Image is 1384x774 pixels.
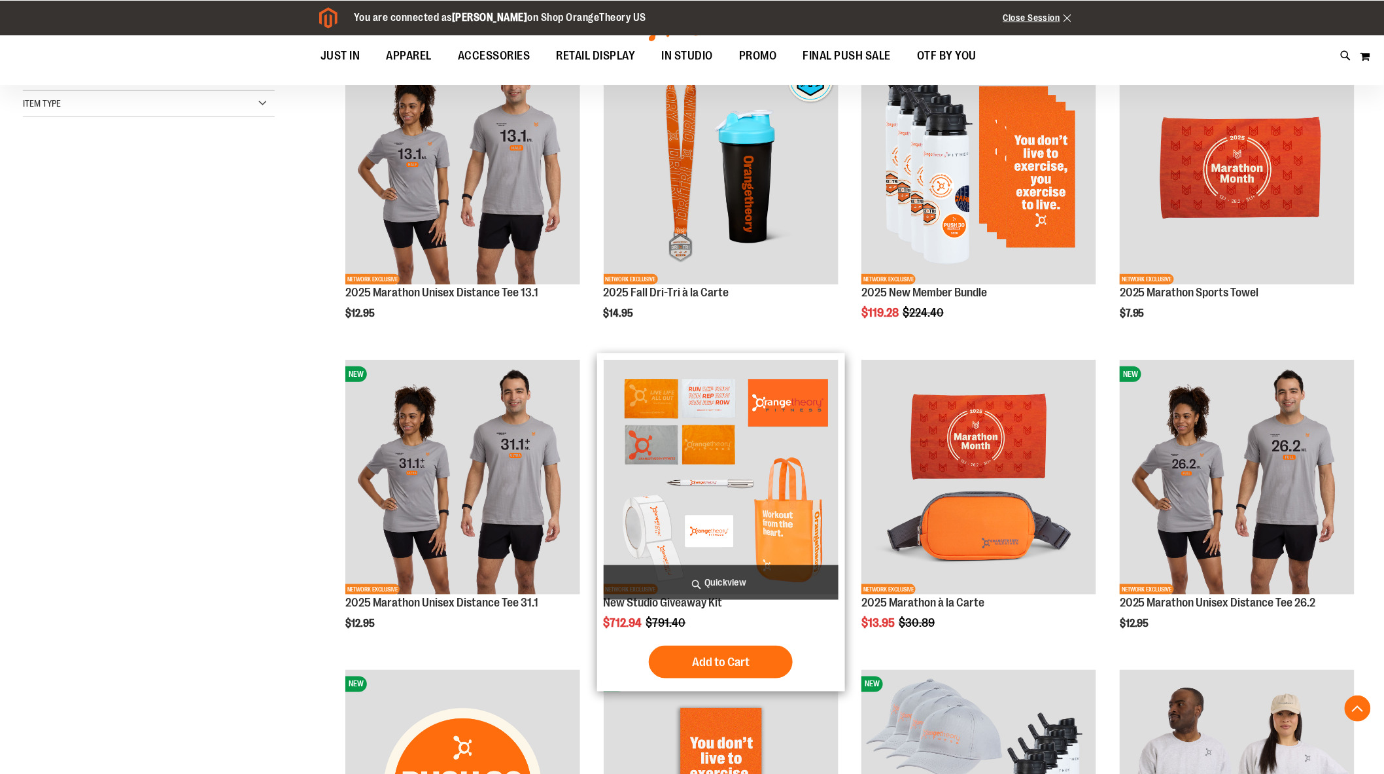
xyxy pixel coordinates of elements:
[861,50,1096,287] a: 2025 New Member BundleNEWNETWORK EXCLUSIVE
[861,274,916,285] span: NETWORK EXCLUSIVE
[458,41,530,71] span: ACCESSORIES
[345,274,400,285] span: NETWORK EXCLUSIVE
[597,43,845,353] div: product
[1120,584,1174,595] span: NETWORK EXCLUSIVE
[861,677,883,692] span: NEW
[604,616,644,629] span: $712.94
[597,353,845,692] div: product
[345,50,580,287] a: 2025 Marathon Unisex Distance Tee 13.1NEWNETWORK EXCLUSIVE
[604,308,636,319] span: $14.95
[861,584,916,595] span: NETWORK EXCLUSIVE
[339,43,587,353] div: product
[649,646,793,678] button: Add to Cart
[339,353,587,663] div: product
[604,360,839,597] a: New Studio Giveaway KitNETWORK EXCLUSIVE
[445,41,544,71] a: ACCESSORIES
[1345,695,1371,722] button: Back To Top
[373,41,445,71] a: APPAREL
[544,41,649,71] a: RETAIL DISPLAY
[861,360,1096,597] a: 2025 Marathon à la CarteNETWORK EXCLUSIVE
[1120,286,1259,299] a: 2025 Marathon Sports Towel
[604,50,839,287] a: 2025 Fall Dri-Tri à la CarteNEWNETWORK EXCLUSIVE
[1120,618,1151,629] span: $12.95
[662,41,714,71] span: IN STUDIO
[649,41,727,71] a: IN STUDIO
[1120,360,1355,595] img: 2025 Marathon Unisex Distance Tee 26.2
[345,360,580,597] a: 2025 Marathon Unisex Distance Tee 31.1NEWNETWORK EXCLUSIVE
[692,655,750,669] span: Add to Cart
[1120,50,1355,287] a: 2025 Marathon Sports TowelNEWNETWORK EXCLUSIVE
[899,616,937,629] span: $30.89
[646,616,688,629] span: $791.40
[387,41,432,71] span: APPAREL
[557,41,636,71] span: RETAIL DISPLAY
[604,274,658,285] span: NETWORK EXCLUSIVE
[861,50,1096,285] img: 2025 New Member Bundle
[726,41,790,71] a: PROMO
[452,12,528,24] strong: [PERSON_NAME]
[604,565,839,600] a: Quickview
[1120,274,1174,285] span: NETWORK EXCLUSIVE
[345,286,538,299] a: 2025 Marathon Unisex Distance Tee 13.1
[1003,12,1072,23] a: Close Session
[1120,50,1355,285] img: 2025 Marathon Sports Towel
[345,50,580,285] img: 2025 Marathon Unisex Distance Tee 13.1
[1113,43,1361,353] div: product
[861,616,897,629] span: $13.95
[861,596,984,609] a: 2025 Marathon à la Carte
[604,286,729,299] a: 2025 Fall Dri-Tri à la Carte
[803,41,891,71] span: FINAL PUSH SALE
[354,12,646,24] span: You are connected as on Shop OrangeTheory US
[345,677,367,692] span: NEW
[345,366,367,382] span: NEW
[345,308,377,319] span: $12.95
[861,286,987,299] a: 2025 New Member Bundle
[855,353,1103,663] div: product
[23,98,61,109] span: Item Type
[903,306,946,319] span: $224.40
[790,41,905,71] a: FINAL PUSH SALE
[1120,366,1141,382] span: NEW
[1113,353,1361,663] div: product
[604,360,839,595] img: New Studio Giveaway Kit
[1120,596,1316,609] a: 2025 Marathon Unisex Distance Tee 26.2
[917,41,977,71] span: OTF BY YOU
[855,43,1103,353] div: product
[345,584,400,595] span: NETWORK EXCLUSIVE
[345,618,377,629] span: $12.95
[1120,360,1355,597] a: 2025 Marathon Unisex Distance Tee 26.2NEWNETWORK EXCLUSIVE
[320,41,360,71] span: JUST IN
[1120,308,1147,319] span: $7.95
[604,50,839,285] img: 2025 Fall Dri-Tri à la Carte
[861,306,901,319] span: $119.28
[319,7,337,29] img: Magento
[345,596,538,609] a: 2025 Marathon Unisex Distance Tee 31.1
[604,596,723,609] a: New Studio Giveaway Kit
[307,41,373,71] a: JUST IN
[739,41,777,71] span: PROMO
[904,41,990,71] a: OTF BY YOU
[345,360,580,595] img: 2025 Marathon Unisex Distance Tee 31.1
[861,360,1096,595] img: 2025 Marathon à la Carte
